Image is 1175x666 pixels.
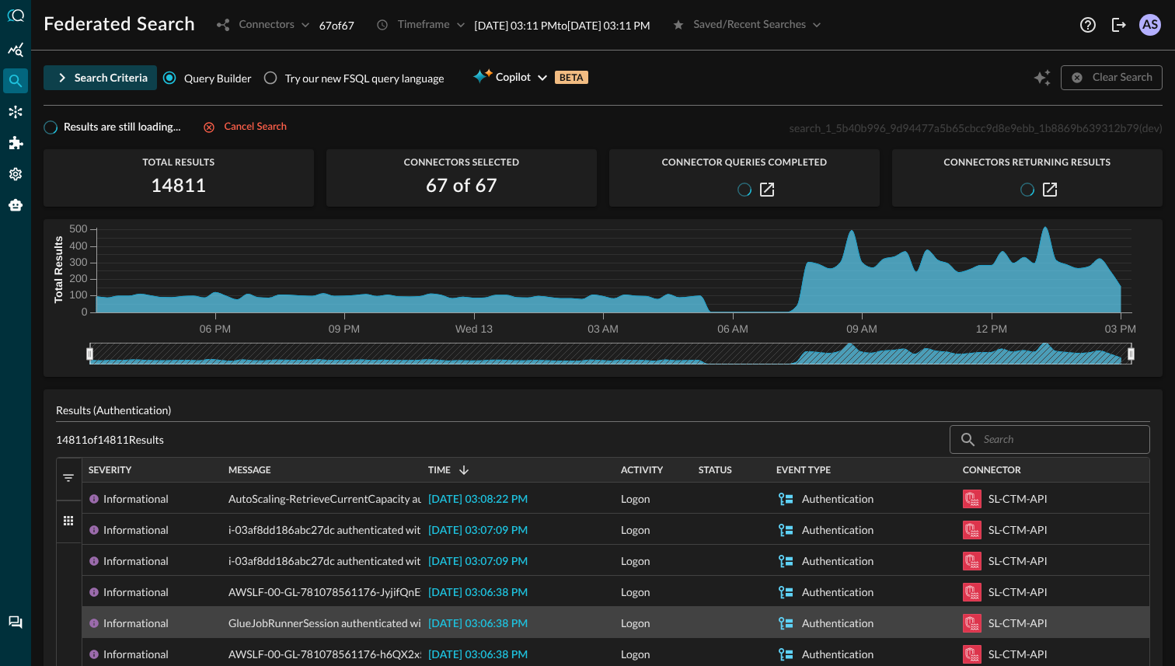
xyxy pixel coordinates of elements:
div: Try our new FSQL query language [285,70,445,86]
span: [DATE] 03:08:22 PM [428,494,528,505]
span: Logon [621,514,650,546]
button: Cancel search [194,118,296,137]
span: Event Type [776,465,831,476]
span: Connector Queries Completed [609,157,880,168]
p: Results (Authentication) [56,402,1150,418]
tspan: 0 [82,305,88,318]
span: Connectors Selected [326,157,597,168]
svg: Amazon Security Lake [963,552,981,570]
tspan: 200 [69,272,88,284]
tspan: 500 [69,222,88,235]
div: Authentication [802,608,873,639]
span: i-03af8dd186abc27dc authenticated with AssumeRole [228,546,488,577]
tspan: 06 AM [717,323,748,335]
button: Search Criteria [44,65,157,90]
div: Addons [4,131,29,155]
div: Query Agent [3,193,28,218]
span: Logon [621,546,650,577]
div: Federated Search [3,68,28,93]
tspan: Total Results [52,235,65,303]
svg: Amazon Security Lake [963,490,981,508]
span: Connector [963,465,1021,476]
tspan: 09 AM [846,323,877,335]
div: Informational [103,546,169,577]
div: Connectors [3,99,28,124]
button: Logout [1107,12,1131,37]
tspan: 12 PM [976,323,1007,335]
svg: Amazon Security Lake [963,645,981,664]
span: [DATE] 03:06:38 PM [428,588,528,598]
span: Status [699,465,732,476]
tspan: 09 PM [329,323,360,335]
p: 14811 of 14811 Results [56,431,164,448]
div: Authentication [802,577,873,608]
div: Chat [3,610,28,635]
button: Help [1076,12,1100,37]
p: [DATE] 03:11 PM to [DATE] 03:11 PM [475,17,650,33]
div: Search Criteria [75,68,148,88]
div: SL-CTM-API [988,577,1048,608]
div: Authentication [802,546,873,577]
span: [DATE] 03:07:09 PM [428,556,528,567]
tspan: 06 PM [200,323,231,335]
p: 67 of 67 [319,17,354,33]
span: AWSLF-00-GL-781078561176-JyjifQnEyY authenticated with AssumeRole [228,577,587,608]
span: Logon [621,577,650,608]
div: Informational [103,577,169,608]
input: Search [984,425,1114,454]
span: GlueJobRunnerSession authenticated with AssumeRole [228,608,492,639]
div: SL-CTM-API [988,546,1048,577]
div: Summary Insights [3,37,28,62]
span: Logon [621,608,650,639]
span: (dev) [1139,121,1163,134]
svg: Amazon Security Lake [963,583,981,601]
h2: 67 of 67 [426,174,497,199]
span: Time [428,465,451,476]
span: Message [228,465,271,476]
div: Settings [3,162,28,187]
span: Query Builder [184,70,252,86]
div: AS [1139,14,1161,36]
div: Informational [103,608,169,639]
div: Informational [103,483,169,514]
span: [DATE] 03:06:38 PM [428,619,528,629]
span: Severity [89,465,131,476]
p: BETA [555,71,588,84]
h2: 14811 [151,174,207,199]
div: Authentication [802,514,873,546]
div: SL-CTM-API [988,483,1048,514]
tspan: 100 [69,288,88,301]
span: Logon [621,483,650,514]
span: Total Results [44,157,314,168]
div: Cancel search [225,119,287,137]
div: SL-CTM-API [988,514,1048,546]
div: Informational [103,514,169,546]
button: CopilotBETA [463,65,598,90]
div: SL-CTM-API [988,608,1048,639]
span: Activity [621,465,663,476]
tspan: 03 AM [587,323,619,335]
svg: Amazon Security Lake [963,521,981,539]
span: i-03af8dd186abc27dc authenticated with AssumeRole [228,514,488,546]
tspan: 03 PM [1105,323,1136,335]
span: Connectors Returning Results [892,157,1163,168]
span: [DATE] 03:07:09 PM [428,525,528,536]
svg: Amazon Security Lake [963,614,981,633]
tspan: 400 [69,239,88,252]
span: AutoScaling-RetrieveCurrentCapacity authenticated with AssumeRole [228,483,563,514]
h1: Federated Search [44,12,195,37]
div: Authentication [802,483,873,514]
span: [DATE] 03:06:38 PM [428,650,528,661]
tspan: 300 [69,256,88,268]
span: Results are still loading... [64,120,181,134]
tspan: Wed 13 [455,323,493,335]
span: search_1_5b40b996_9d94477a5b65cbcc9d8e9ebb_1b8869b639312b79 [790,121,1139,134]
span: Copilot [496,68,531,88]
